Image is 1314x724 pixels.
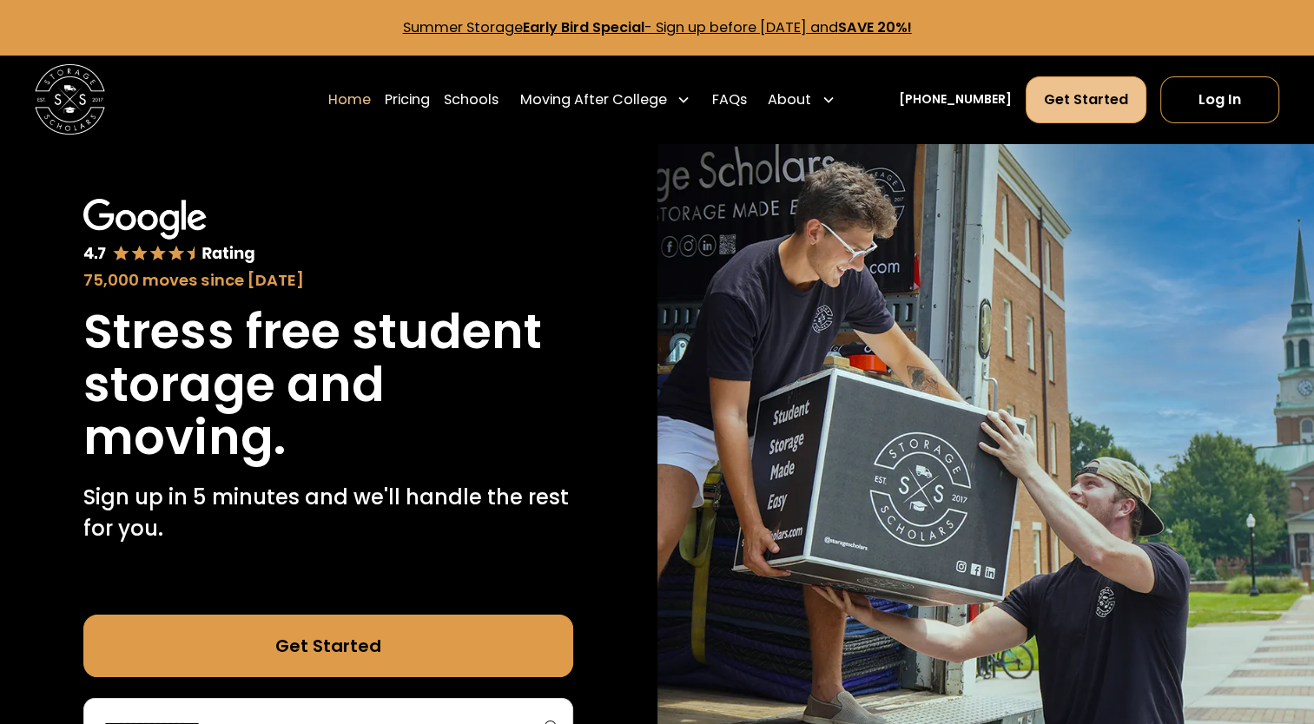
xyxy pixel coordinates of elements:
[838,17,912,37] strong: SAVE 20%!
[519,89,666,110] div: Moving After College
[1160,76,1279,123] a: Log In
[83,615,573,677] a: Get Started
[35,64,105,135] img: Storage Scholars main logo
[523,17,644,37] strong: Early Bird Special
[83,306,573,464] h1: Stress free student storage and moving.
[512,76,697,124] div: Moving After College
[83,482,573,544] p: Sign up in 5 minutes and we'll handle the rest for you.
[328,76,371,124] a: Home
[83,199,254,264] img: Google 4.7 star rating
[444,76,499,124] a: Schools
[385,76,430,124] a: Pricing
[1026,76,1146,123] a: Get Started
[403,17,912,37] a: Summer StorageEarly Bird Special- Sign up before [DATE] andSAVE 20%!
[761,76,842,124] div: About
[712,76,747,124] a: FAQs
[768,89,811,110] div: About
[83,268,573,292] div: 75,000 moves since [DATE]
[898,90,1011,109] a: [PHONE_NUMBER]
